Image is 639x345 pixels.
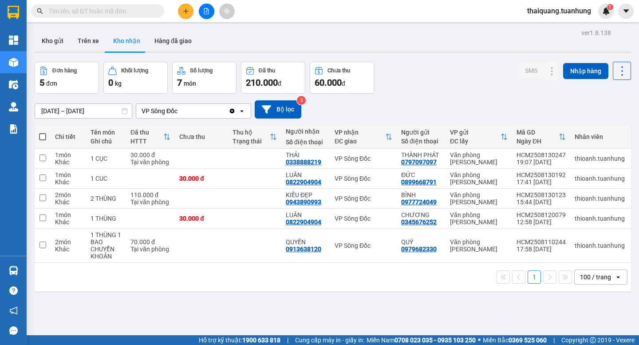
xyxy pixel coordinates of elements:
[517,138,559,145] div: Ngày ĐH
[178,107,179,115] input: Selected VP Sông Đốc.
[286,159,321,166] div: 0338888219
[575,155,625,162] div: thioanh.tuanhung
[179,215,224,222] div: 30.000 đ
[55,151,82,159] div: 1 món
[580,273,611,282] div: 100 / trang
[401,246,437,253] div: 0979682330
[233,129,270,136] div: Thu hộ
[91,155,122,162] div: 1 CỤC
[286,139,326,146] div: Số điện thoại
[39,77,44,88] span: 5
[9,326,18,335] span: message
[401,211,441,218] div: CHƯƠNG
[35,30,71,52] button: Kho gửi
[142,107,177,115] div: VP Sông Đốc
[315,77,342,88] span: 60.000
[9,306,18,315] span: notification
[450,238,508,253] div: Văn phòng [PERSON_NAME]
[9,124,18,134] img: solution-icon
[55,238,82,246] div: 2 món
[342,80,345,87] span: đ
[512,125,570,149] th: Toggle SortBy
[330,125,397,149] th: Toggle SortBy
[581,28,611,38] div: ver 1.8.138
[190,67,213,74] div: Số lượng
[517,211,566,218] div: HCM2508120079
[286,128,326,135] div: Người nhận
[130,198,170,206] div: Tại văn phòng
[478,338,481,342] span: ⚪️
[55,211,82,218] div: 1 món
[172,62,237,94] button: Số lượng7món
[91,231,122,246] div: 1 THÙNG 1 BAO
[228,125,281,149] th: Toggle SortBy
[238,107,245,115] svg: open
[608,4,611,10] span: 1
[335,215,392,222] div: VP Sông Đốc
[55,171,82,178] div: 1 món
[517,198,566,206] div: 15:44 [DATE]
[55,198,82,206] div: Khác
[517,218,566,226] div: 12:58 [DATE]
[450,191,508,206] div: Văn phòng [PERSON_NAME]
[91,215,122,222] div: 1 THÙNG
[35,62,99,94] button: Đơn hàng5đơn
[147,30,199,52] button: Hàng đã giao
[327,67,350,74] div: Chưa thu
[103,62,168,94] button: Khối lượng0kg
[184,80,196,87] span: món
[224,8,230,14] span: aim
[183,8,189,14] span: plus
[517,159,566,166] div: 19:07 [DATE]
[178,4,193,19] button: plus
[9,102,18,111] img: warehouse-icon
[575,133,625,140] div: Nhân viên
[517,129,559,136] div: Mã GD
[246,77,278,88] span: 210.000
[255,100,301,119] button: Bộ lọc
[286,238,326,246] div: QUYỀN
[278,80,281,87] span: đ
[607,4,613,10] sup: 1
[287,335,288,345] span: |
[286,151,326,159] div: THÁI
[310,62,374,94] button: Chưa thu60.000đ
[9,80,18,89] img: warehouse-icon
[9,36,18,45] img: dashboard-icon
[394,337,476,344] strong: 0708 023 035 - 0935 103 250
[242,337,280,344] strong: 1900 633 818
[446,125,512,149] th: Toggle SortBy
[130,246,170,253] div: Tại văn phòng
[517,238,566,246] div: HCM2508110244
[401,129,441,136] div: Người gửi
[450,138,501,145] div: ĐC lấy
[286,178,321,186] div: 0822904904
[49,6,154,16] input: Tìm tên, số ĐT hoặc mã đơn
[401,151,441,159] div: THÀNH PHÁT
[35,104,132,118] input: Select a date range.
[575,242,625,249] div: thioanh.tuanhung
[115,80,122,87] span: kg
[528,270,541,284] button: 1
[615,274,622,281] svg: open
[509,337,547,344] strong: 0369 525 060
[450,211,508,226] div: Văn phòng [PERSON_NAME]
[130,238,170,246] div: 70.000 đ
[401,218,437,226] div: 0345676252
[575,195,625,202] div: thioanh.tuanhung
[401,159,437,166] div: 0797097097
[553,335,555,345] span: |
[335,138,385,145] div: ĐC giao
[9,58,18,67] img: warehouse-icon
[108,77,113,88] span: 0
[295,335,364,345] span: Cung cấp máy in - giấy in:
[286,171,326,178] div: LUÂN
[37,8,43,14] span: search
[55,133,82,140] div: Chi tiết
[55,191,82,198] div: 2 món
[91,246,122,260] div: CHUYỂN KHOẢN
[259,67,275,74] div: Đã thu
[622,7,630,15] span: caret-down
[517,246,566,253] div: 17:58 [DATE]
[450,151,508,166] div: Văn phòng [PERSON_NAME]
